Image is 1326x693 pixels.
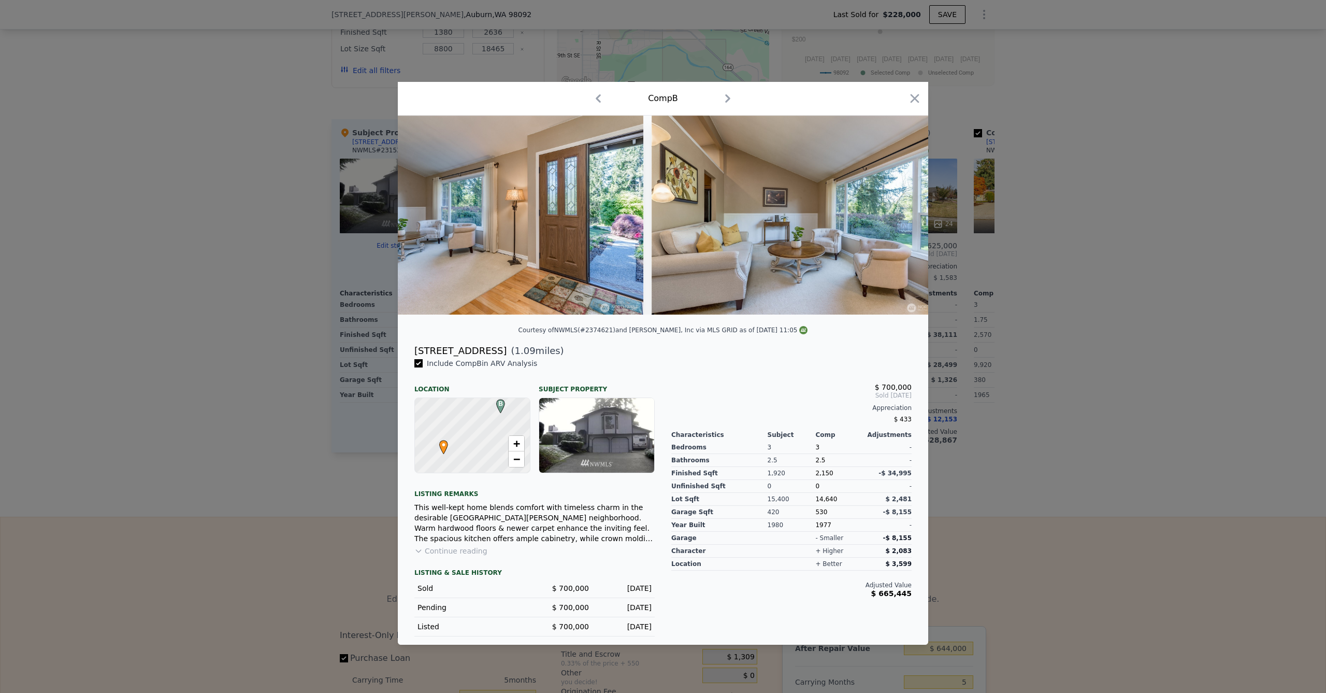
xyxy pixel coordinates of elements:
a: Zoom in [509,436,524,451]
div: garage [671,532,768,545]
div: [STREET_ADDRESS] [414,344,507,358]
div: Pending [417,602,526,613]
div: Adjusted Value [671,581,912,589]
div: Comp B [648,92,678,105]
span: $ 700,000 [875,383,912,391]
span: $ 700,000 [552,623,589,631]
div: 15,400 [768,493,816,506]
span: $ 700,000 [552,584,589,592]
span: $ 700,000 [552,603,589,612]
div: 0 [768,480,816,493]
div: - [863,519,912,532]
div: Appreciation [671,404,912,412]
div: Subject [768,431,816,439]
div: Subject Property [539,377,655,393]
span: $ 2,481 [886,496,912,503]
div: Characteristics [671,431,768,439]
span: Include Comp B in ARV Analysis [423,359,541,367]
div: This well-kept home blends comfort with timeless charm in the desirable [GEOGRAPHIC_DATA][PERSON_... [414,502,655,544]
div: Lot Sqft [671,493,768,506]
div: character [671,545,768,558]
div: Sold [417,583,526,593]
span: 530 [815,508,827,516]
div: Comp [815,431,863,439]
img: Property Img [652,116,950,315]
div: LISTING & SALE HISTORY [414,569,655,579]
span: 2,150 [815,470,833,477]
div: location [671,558,768,571]
span: $ 665,445 [871,589,912,598]
div: Bathrooms [671,454,768,467]
div: 3 [768,441,816,454]
span: − [513,452,520,465]
span: -$ 34,995 [878,470,912,477]
div: 1977 [815,519,863,532]
div: 1,920 [768,467,816,480]
div: Garage Sqft [671,506,768,519]
div: Location [414,377,530,393]
span: ( miles) [507,344,564,358]
div: Courtesy of NWMLS (#2374621) and [PERSON_NAME], Inc via MLS GRID as of [DATE] 11:05 [518,327,808,334]
a: Zoom out [509,451,524,467]
button: Continue reading [414,546,487,556]
span: 14,640 [815,496,837,503]
div: Unfinished Sqft [671,480,768,493]
div: B [494,399,500,405]
img: Property Img [344,116,643,315]
div: [DATE] [597,602,652,613]
img: NWMLS Logo [799,326,808,334]
span: 1.09 [515,345,536,356]
div: - [863,480,912,493]
span: Sold [DATE] [671,391,912,400]
span: + [513,437,520,450]
div: 2.5 [815,454,863,467]
span: $ 433 [894,416,912,423]
div: - [863,454,912,467]
span: 0 [815,483,819,490]
div: [DATE] [597,621,652,632]
div: Year Built [671,519,768,532]
span: $ 3,599 [886,560,912,568]
div: + higher [815,547,843,555]
div: Finished Sqft [671,467,768,480]
div: - [863,441,912,454]
div: 1980 [768,519,816,532]
span: 3 [815,444,819,451]
div: 420 [768,506,816,519]
div: Bedrooms [671,441,768,454]
div: Adjustments [863,431,912,439]
span: B [494,399,508,408]
span: • [437,437,451,452]
div: 2.5 [768,454,816,467]
div: • [437,440,443,446]
span: -$ 8,155 [883,534,912,542]
div: - smaller [815,534,843,542]
span: -$ 8,155 [883,508,912,516]
div: [DATE] [597,583,652,593]
div: Listing remarks [414,482,655,498]
div: + better [815,560,842,568]
div: Listed [417,621,526,632]
span: $ 2,083 [886,547,912,555]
